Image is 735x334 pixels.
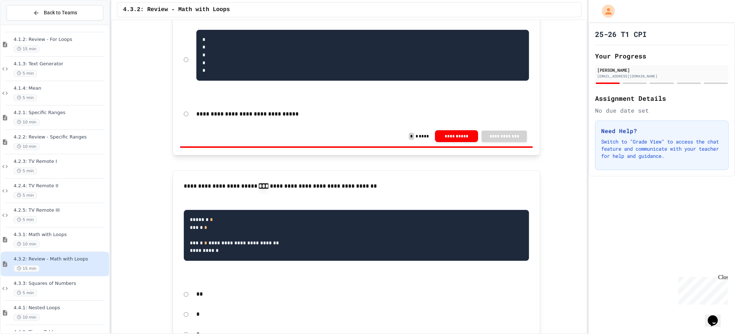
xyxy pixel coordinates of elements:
[14,46,39,52] span: 15 min
[14,256,108,262] span: 4.3.2: Review - Math with Loops
[595,106,729,115] div: No due date set
[597,74,726,79] div: [EMAIL_ADDRESS][DOMAIN_NAME]
[14,85,108,91] span: 4.1.4: Mean
[14,216,37,223] span: 5 min
[14,241,39,248] span: 10 min
[601,138,722,160] p: Switch to "Grade View" to access the chat feature and communicate with your teacher for help and ...
[3,3,50,46] div: Chat with us now!Close
[14,94,37,101] span: 5 min
[44,9,77,17] span: Back to Teams
[14,207,108,213] span: 4.2.5: TV Remote III
[14,290,37,296] span: 5 min
[14,305,108,311] span: 4.4.1: Nested Loops
[14,192,37,199] span: 5 min
[14,265,39,272] span: 15 min
[14,134,108,140] span: 4.2.2: Review - Specific Ranges
[705,305,728,327] iframe: chat widget
[14,143,39,150] span: 10 min
[595,51,729,61] h2: Your Progress
[675,274,728,305] iframe: chat widget
[14,232,108,238] span: 4.3.1: Math with Loops
[14,159,108,165] span: 4.2.3: TV Remote I
[14,110,108,116] span: 4.2.1: Specific Ranges
[123,5,230,14] span: 4.3.2: Review - Math with Loops
[14,281,108,287] span: 4.3.3: Squares of Numbers
[594,3,617,19] div: My Account
[14,70,37,77] span: 5 min
[14,168,37,174] span: 5 min
[595,93,729,103] h2: Assignment Details
[601,127,722,135] h3: Need Help?
[14,314,39,321] span: 10 min
[14,119,39,126] span: 10 min
[14,183,108,189] span: 4.2.4: TV Remote II
[597,67,726,73] div: [PERSON_NAME]
[14,37,108,43] span: 4.1.2: Review - For Loops
[595,29,647,39] h1: 25-26 T1 CPI
[14,61,108,67] span: 4.1.3: Text Generator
